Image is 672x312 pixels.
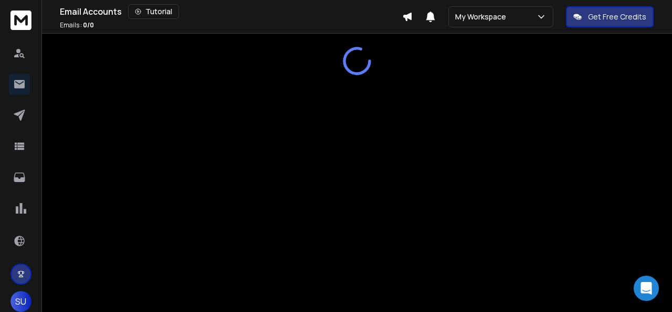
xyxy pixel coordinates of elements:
div: Email Accounts [60,4,402,19]
button: Get Free Credits [566,6,654,27]
p: My Workspace [455,12,510,22]
button: Tutorial [128,4,179,19]
div: Open Intercom Messenger [634,276,659,301]
span: 0 / 0 [83,21,94,29]
p: Emails : [60,21,94,29]
button: SU [10,291,31,312]
p: Get Free Credits [588,12,646,22]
